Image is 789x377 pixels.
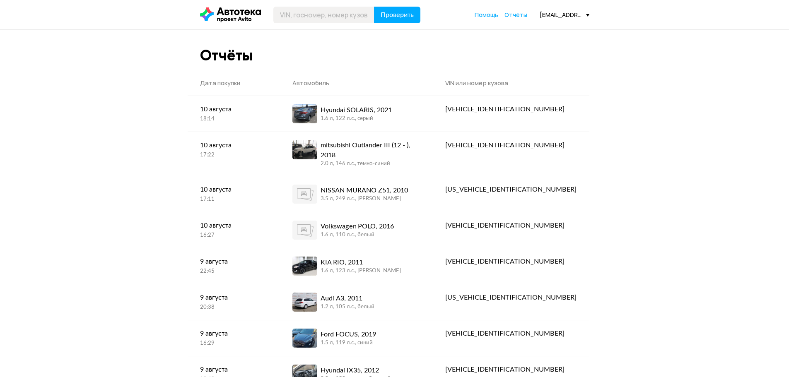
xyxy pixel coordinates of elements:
a: 9 августа22:45 [188,248,280,283]
a: Ford FOCUS, 20191.5 л, 119 л.c., синий [280,320,433,356]
div: 10 августа [200,185,268,195]
a: 10 августа18:14 [188,96,280,131]
div: [VEHICLE_IDENTIFICATION_NUMBER] [445,329,577,339]
div: Отчёты [200,46,253,64]
div: [VEHICLE_IDENTIFICATION_NUMBER] [445,365,577,375]
div: 1.5 л, 119 л.c., синий [321,339,376,347]
div: Ford FOCUS, 2019 [321,329,376,339]
button: Проверить [374,7,420,23]
a: [VEHICLE_IDENTIFICATION_NUMBER] [433,212,589,239]
a: [VEHICLE_IDENTIFICATION_NUMBER] [433,248,589,275]
a: [US_VEHICLE_IDENTIFICATION_NUMBER] [433,284,589,311]
div: Audi A3, 2011 [321,293,374,303]
div: 9 августа [200,293,268,303]
div: 2.0 л, 146 л.c., темно-синий [321,160,420,168]
div: 9 августа [200,329,268,339]
div: 1.2 л, 105 л.c., белый [321,303,374,311]
div: 16:29 [200,340,268,347]
div: mitsubishi Outlander III (12 - ), 2018 [321,140,420,160]
div: Автомобиль [292,79,420,87]
div: 10 августа [200,140,268,150]
div: [US_VEHICLE_IDENTIFICATION_NUMBER] [445,185,577,195]
a: 9 августа20:38 [188,284,280,319]
div: 18:14 [200,115,268,123]
div: [EMAIL_ADDRESS][DOMAIN_NAME] [540,11,589,19]
div: [US_VEHICLE_IDENTIFICATION_NUMBER] [445,293,577,303]
a: NISSAN MURANO Z51, 20103.5 л, 249 л.c., [PERSON_NAME] [280,176,433,212]
div: [VEHICLE_IDENTIFICATION_NUMBER] [445,221,577,231]
div: Дата покупки [200,79,268,87]
div: 22:45 [200,268,268,275]
a: 10 августа17:22 [188,132,280,167]
div: 10 августа [200,221,268,231]
div: 10 августа [200,104,268,114]
a: Hyundai SOLARIS, 20211.6 л, 122 л.c., серый [280,96,433,132]
a: 10 августа16:27 [188,212,280,247]
a: mitsubishi Outlander III (12 - ), 20182.0 л, 146 л.c., темно-синий [280,132,433,176]
div: VIN или номер кузова [445,79,577,87]
div: Hyundai IX35, 2012 [321,365,391,375]
div: 1.6 л, 122 л.c., серый [321,115,392,122]
div: 16:27 [200,232,268,239]
a: 10 августа17:11 [188,176,280,211]
div: Hyundai SOLARIS, 2021 [321,105,392,115]
a: Audi A3, 20111.2 л, 105 л.c., белый [280,284,433,320]
div: 1.6 л, 123 л.c., [PERSON_NAME] [321,267,401,275]
div: 1.6 л, 110 л.c., белый [321,231,394,239]
div: Volkswagen POLO, 2016 [321,221,394,231]
a: [VEHICLE_IDENTIFICATION_NUMBER] [433,132,589,158]
div: 20:38 [200,304,268,311]
a: [VEHICLE_IDENTIFICATION_NUMBER] [433,96,589,122]
div: KIA RIO, 2011 [321,257,401,267]
input: VIN, госномер, номер кузова [273,7,374,23]
div: [VEHICLE_IDENTIFICATION_NUMBER] [445,257,577,267]
a: KIA RIO, 20111.6 л, 123 л.c., [PERSON_NAME] [280,248,433,284]
div: 9 августа [200,365,268,375]
div: [VEHICLE_IDENTIFICATION_NUMBER] [445,140,577,150]
a: [VEHICLE_IDENTIFICATION_NUMBER] [433,320,589,347]
a: Отчёты [504,11,527,19]
div: 3.5 л, 249 л.c., [PERSON_NAME] [321,195,408,203]
div: 17:22 [200,151,268,159]
a: 9 августа16:29 [188,320,280,355]
a: [US_VEHICLE_IDENTIFICATION_NUMBER] [433,176,589,203]
a: Volkswagen POLO, 20161.6 л, 110 л.c., белый [280,212,433,248]
div: 9 августа [200,257,268,267]
a: Помощь [475,11,498,19]
div: [VEHICLE_IDENTIFICATION_NUMBER] [445,104,577,114]
div: 17:11 [200,196,268,203]
div: NISSAN MURANO Z51, 2010 [321,185,408,195]
span: Проверить [381,12,414,18]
